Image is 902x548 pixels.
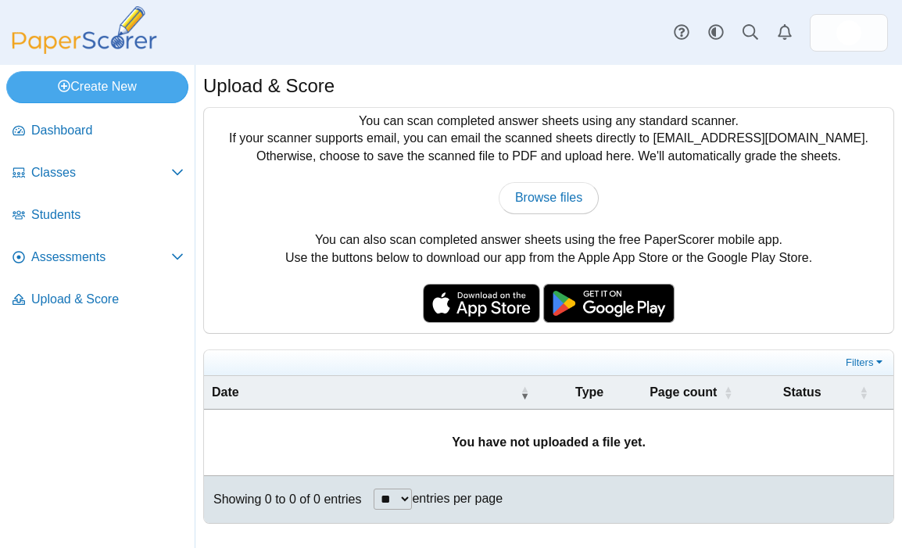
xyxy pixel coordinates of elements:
[783,385,821,399] span: Status
[204,476,361,523] div: Showing 0 to 0 of 0 entries
[724,376,733,409] span: Page count : Activate to sort
[515,191,582,204] span: Browse files
[31,164,171,181] span: Classes
[31,291,184,308] span: Upload & Score
[499,182,599,213] a: Browse files
[6,113,190,150] a: Dashboard
[6,281,190,319] a: Upload & Score
[31,206,184,224] span: Students
[452,435,646,449] b: You have not uploaded a file yet.
[31,249,171,266] span: Assessments
[31,122,184,139] span: Dashboard
[836,20,861,45] span: Casey Shaffer
[768,16,802,50] a: Alerts
[6,197,190,235] a: Students
[6,6,163,54] img: PaperScorer
[204,108,893,333] div: You can scan completed answer sheets using any standard scanner. If your scanner supports email, ...
[543,284,675,323] img: google-play-badge.png
[836,20,861,45] img: ps.08Dk8HiHb5BR1L0X
[6,155,190,192] a: Classes
[859,376,868,409] span: Status : Activate to sort
[212,385,239,399] span: Date
[203,73,335,99] h1: Upload & Score
[520,376,529,409] span: Date : Activate to remove sorting
[575,385,603,399] span: Type
[650,385,717,399] span: Page count
[842,355,889,371] a: Filters
[412,492,503,505] label: entries per page
[6,239,190,277] a: Assessments
[6,43,163,56] a: PaperScorer
[810,14,888,52] a: ps.08Dk8HiHb5BR1L0X
[6,71,188,102] a: Create New
[423,284,540,323] img: apple-store-badge.svg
